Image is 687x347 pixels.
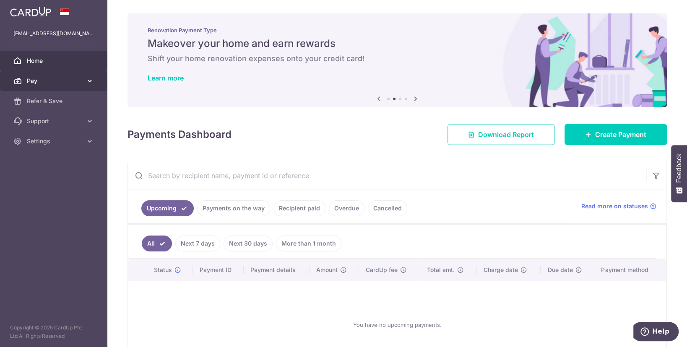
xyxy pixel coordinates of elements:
a: Recipient paid [273,200,325,216]
span: Total amt. [427,266,455,274]
span: Create Payment [595,129,646,140]
span: Status [154,266,172,274]
h5: Makeover your home and earn rewards [148,37,647,50]
input: Search by recipient name, payment id or reference [128,162,646,189]
span: Support [27,117,82,125]
span: Feedback [675,153,683,183]
span: Due date [547,266,572,274]
a: Learn more [148,74,184,82]
a: Upcoming [141,200,194,216]
h6: Shift your home renovation expenses onto your credit card! [148,54,647,64]
span: Charge date [484,266,518,274]
span: Read more on statuses [581,202,648,210]
span: Settings [27,137,82,145]
span: Pay [27,77,82,85]
span: Amount [316,266,338,274]
a: Read more on statuses [581,202,656,210]
button: Feedback - Show survey [671,145,687,202]
a: Payments on the way [197,200,270,216]
h4: Payments Dashboard [128,127,232,142]
img: CardUp [10,7,51,17]
iframe: Opens a widget where you can find more information [633,322,679,343]
a: Cancelled [368,200,407,216]
span: Home [27,57,82,65]
a: Download Report [448,124,554,145]
p: Renovation Payment Type [148,27,647,34]
p: [EMAIL_ADDRESS][DOMAIN_NAME] [13,29,94,38]
th: Payment ID [193,259,244,281]
th: Payment details [244,259,310,281]
th: Payment method [594,259,666,281]
span: CardUp fee [366,266,398,274]
a: All [142,236,172,251]
span: Download Report [478,129,534,140]
a: Create Payment [565,124,667,145]
img: Renovation banner [128,13,667,107]
a: Next 30 days [224,236,273,251]
a: Next 7 days [175,236,220,251]
a: Overdue [329,200,364,216]
span: Refer & Save [27,97,82,105]
a: More than 1 month [276,236,341,251]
